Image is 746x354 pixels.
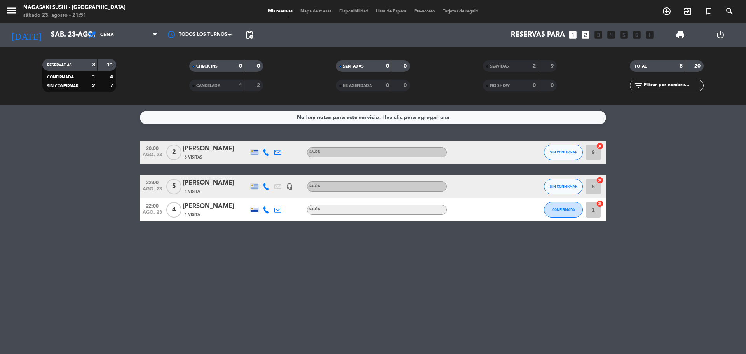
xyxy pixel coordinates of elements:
[680,63,683,69] strong: 5
[404,83,408,88] strong: 0
[6,26,47,44] i: [DATE]
[166,179,181,194] span: 5
[185,188,200,195] span: 1 Visita
[580,30,591,40] i: looks_two
[143,152,162,161] span: ago. 23
[694,63,702,69] strong: 20
[100,32,114,38] span: Cena
[47,75,74,79] span: CONFIRMADA
[386,83,389,88] strong: 0
[619,30,629,40] i: looks_5
[143,187,162,195] span: ago. 23
[257,83,261,88] strong: 2
[511,31,565,39] span: Reservas para
[596,176,604,184] i: cancel
[166,202,181,218] span: 4
[632,30,642,40] i: looks_6
[662,7,671,16] i: add_circle_outline
[297,113,450,122] div: No hay notas para este servicio. Haz clic para agregar una
[264,9,296,14] span: Mis reservas
[23,12,125,19] div: sábado 23. agosto - 21:51
[72,30,82,40] i: arrow_drop_down
[551,63,555,69] strong: 9
[107,62,115,68] strong: 11
[110,74,115,80] strong: 4
[196,84,220,88] span: CANCELADA
[386,63,389,69] strong: 0
[683,7,692,16] i: exit_to_app
[286,183,293,190] i: headset_mic
[309,185,321,188] span: Salón
[47,84,78,88] span: SIN CONFIRMAR
[6,5,17,19] button: menu
[596,142,604,150] i: cancel
[343,65,364,68] span: SENTADAS
[404,63,408,69] strong: 0
[47,63,72,67] span: RESERVADAS
[92,62,95,68] strong: 3
[533,63,536,69] strong: 2
[6,5,17,16] i: menu
[551,83,555,88] strong: 0
[490,84,510,88] span: NO SHOW
[725,7,734,16] i: search
[196,65,218,68] span: CHECK INS
[335,9,372,14] span: Disponibilidad
[92,83,95,89] strong: 2
[257,63,261,69] strong: 0
[544,202,583,218] button: CONFIRMADA
[239,63,242,69] strong: 0
[166,145,181,160] span: 2
[716,30,725,40] i: power_settings_new
[568,30,578,40] i: looks_one
[439,9,482,14] span: Tarjetas de regalo
[643,81,703,90] input: Filtrar por nombre...
[645,30,655,40] i: add_box
[296,9,335,14] span: Mapa de mesas
[185,212,200,218] span: 1 Visita
[183,144,249,154] div: [PERSON_NAME]
[544,145,583,160] button: SIN CONFIRMAR
[410,9,439,14] span: Pre-acceso
[143,201,162,210] span: 22:00
[552,208,575,212] span: CONFIRMADA
[596,200,604,208] i: cancel
[593,30,603,40] i: looks_3
[676,30,685,40] span: print
[143,210,162,219] span: ago. 23
[239,83,242,88] strong: 1
[550,184,577,188] span: SIN CONFIRMAR
[110,83,115,89] strong: 7
[533,83,536,88] strong: 0
[372,9,410,14] span: Lista de Espera
[143,178,162,187] span: 22:00
[309,208,321,211] span: Salón
[245,30,254,40] span: pending_actions
[183,178,249,188] div: [PERSON_NAME]
[185,154,202,160] span: 6 Visitas
[550,150,577,154] span: SIN CONFIRMAR
[143,143,162,152] span: 20:00
[700,23,740,47] div: LOG OUT
[92,74,95,80] strong: 1
[343,84,372,88] span: RE AGENDADA
[183,201,249,211] div: [PERSON_NAME]
[704,7,713,16] i: turned_in_not
[309,150,321,153] span: Salón
[634,65,647,68] span: TOTAL
[634,81,643,90] i: filter_list
[606,30,616,40] i: looks_4
[23,4,125,12] div: Nagasaki Sushi - [GEOGRAPHIC_DATA]
[490,65,509,68] span: SERVIDAS
[544,179,583,194] button: SIN CONFIRMAR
